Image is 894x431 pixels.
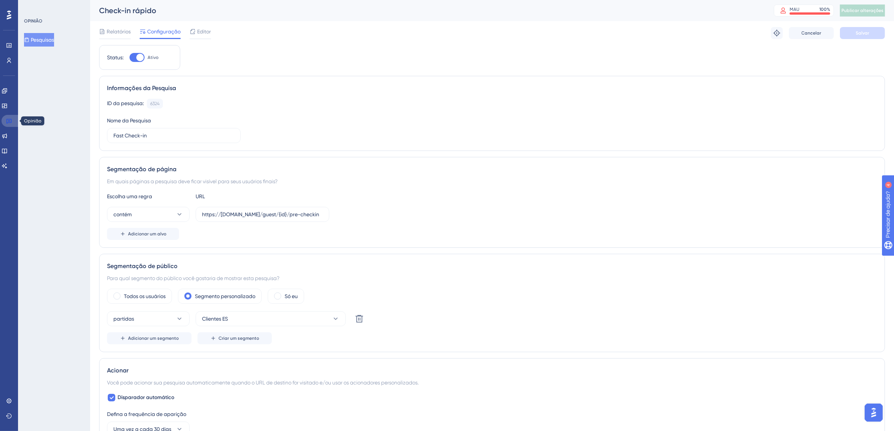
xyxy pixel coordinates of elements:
[107,332,191,344] button: Adicionar um segmento
[107,178,277,184] font: Em quais páginas a pesquisa deve ficar visível para seus usuários finais?
[118,394,174,401] font: Disparador automático
[197,29,211,35] font: Editor
[147,29,181,35] font: Configuração
[219,336,259,341] font: Criar um segmento
[31,37,54,43] font: Pesquisas
[195,293,255,299] font: Segmento personalizado
[150,101,160,106] font: 6324
[70,5,72,9] font: 4
[107,228,179,240] button: Adicionar um alvo
[202,316,228,322] font: Clientes ES
[128,336,179,341] font: Adicionar um segmento
[107,207,190,222] button: contém
[107,367,128,374] font: Acionar
[107,100,144,106] font: ID da pesquisa:
[107,193,152,199] font: Escolha uma regra
[107,118,151,124] font: Nome da Pesquisa
[202,210,323,219] input: seusite.com/caminho
[113,131,234,140] input: Digite o nome da sua pesquisa
[196,311,346,326] button: Clientes ES
[802,30,822,36] font: Cancelar
[24,18,42,24] font: OPINIÃO
[107,54,124,60] font: Status:
[840,27,885,39] button: Salvar
[197,332,272,344] button: Criar um segmento
[841,8,883,13] font: Publicar alterações
[124,293,166,299] font: Todos os usuários
[107,311,190,326] button: partidas
[113,211,132,217] font: contém
[99,6,156,15] font: Check-in rápido
[107,84,176,92] font: Informações da Pesquisa
[148,55,158,60] font: Ativo
[24,33,54,47] button: Pesquisas
[827,7,830,12] font: %
[790,7,799,12] font: MAU
[128,231,166,237] font: Adicionar um alvo
[856,30,869,36] font: Salvar
[107,380,419,386] font: Você pode acionar sua pesquisa automaticamente quando o URL de destino for visitado e/ou usar os ...
[789,27,834,39] button: Cancelar
[107,29,131,35] font: Relatórios
[107,275,279,281] font: Para qual segmento do público você gostaria de mostrar esta pesquisa?
[819,7,827,12] font: 100
[107,411,186,417] font: Defina a frequência de aparição
[107,262,178,270] font: Segmentação de público
[18,3,65,9] font: Precisar de ajuda?
[196,193,205,199] font: URL
[862,401,885,424] iframe: Iniciador do Assistente de IA do UserGuiding
[840,5,885,17] button: Publicar alterações
[107,166,176,173] font: Segmentação de página
[113,316,134,322] font: partidas
[285,293,298,299] font: Só eu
